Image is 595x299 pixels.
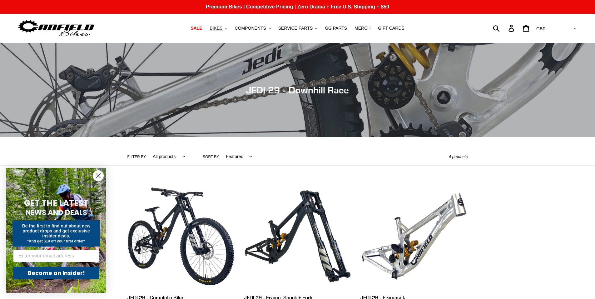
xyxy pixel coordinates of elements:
[191,26,202,31] span: SALE
[351,24,374,32] a: MERCH
[278,26,313,31] span: SERVICE PARTS
[375,24,408,32] a: GIFT CARDS
[203,154,219,160] label: Sort by
[22,223,91,238] span: Be the first to find out about new product drops and get exclusive insider deals.
[496,21,512,35] input: Search
[232,24,274,32] button: COMPONENTS
[246,84,349,96] span: JEDI 29 - Downhill Race
[24,197,88,209] span: GET THE LATEST
[449,154,468,159] span: 4 products
[235,26,266,31] span: COMPONENTS
[210,26,222,31] span: BIKES
[325,26,347,31] span: GG PARTS
[13,267,99,279] button: Become an Insider!
[206,24,230,32] button: BIKES
[13,250,99,262] input: Enter your email address
[17,18,95,38] img: Canfield Bikes
[27,239,85,243] span: *And get $10 off your first order*
[275,24,320,32] button: SERVICE PARTS
[26,207,87,217] span: NEWS AND DEALS
[93,170,104,181] button: Close dialog
[322,24,350,32] a: GG PARTS
[378,26,404,31] span: GIFT CARDS
[187,24,205,32] a: SALE
[127,154,146,160] label: Filter by
[355,26,370,31] span: MERCH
